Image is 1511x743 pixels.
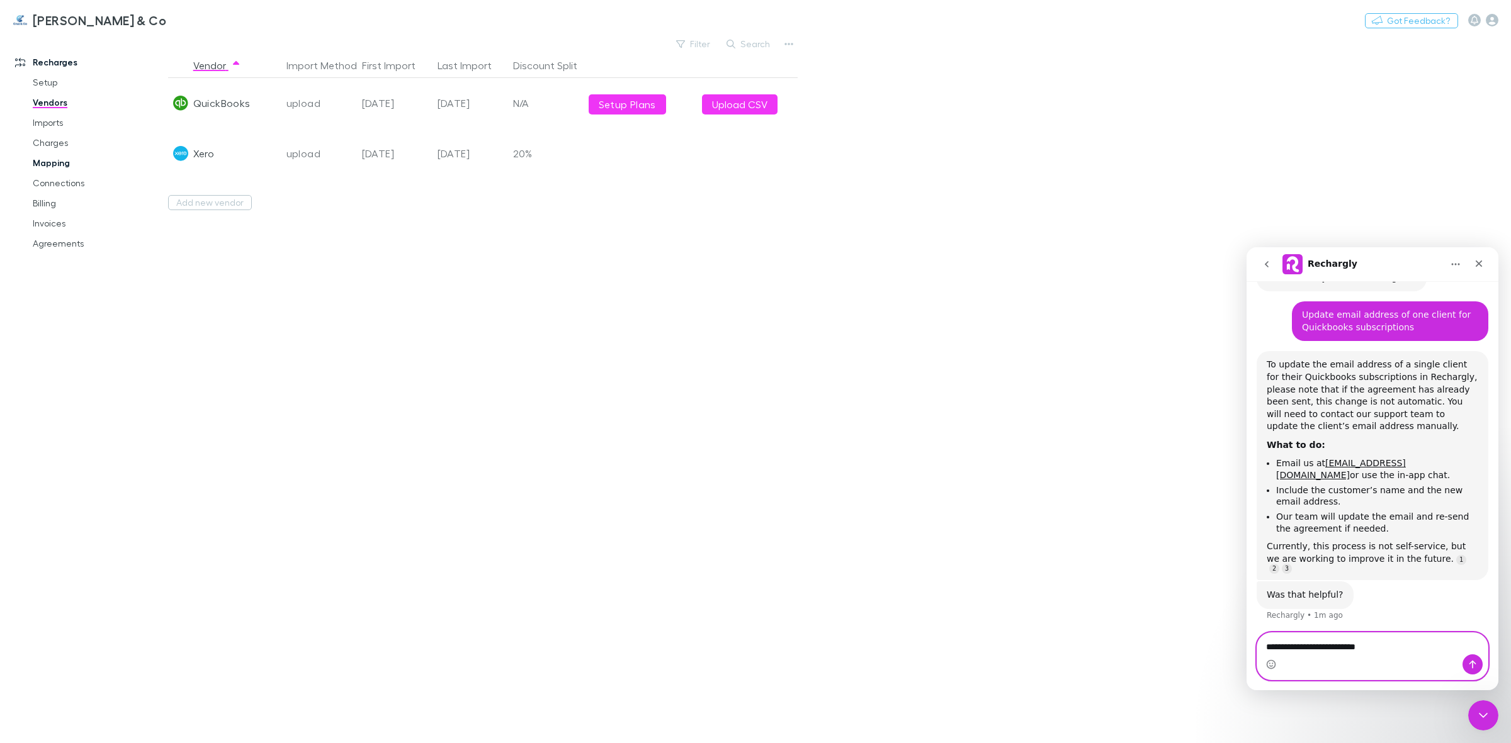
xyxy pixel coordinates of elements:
div: 20% [508,128,584,179]
h3: [PERSON_NAME] & Co [33,13,166,28]
button: Vendor [193,53,241,78]
a: Invoices [20,213,178,233]
iframe: Intercom live chat [1247,247,1498,690]
div: N/A [508,78,584,128]
a: Vendors [20,92,178,113]
div: [DATE] [357,128,433,179]
button: Import Method [286,53,372,78]
a: Charges [20,133,178,153]
a: Agreements [20,233,178,254]
a: Setup [20,72,178,92]
a: Mapping [20,153,178,173]
img: Cruz & Co's Logo [13,13,28,28]
div: [DATE] [433,78,508,128]
button: Add new vendor [168,195,252,210]
div: [DATE] [433,128,508,179]
a: [PERSON_NAME] & Co [5,5,174,35]
div: QuickBooks [193,78,251,128]
button: First Import [362,53,431,78]
a: Setup Plans [589,94,666,115]
button: Discount Split [513,53,592,78]
div: [DATE] [357,78,433,128]
div: upload [286,128,352,179]
a: Imports [20,113,178,133]
div: upload [286,78,352,128]
button: Search [720,36,778,52]
img: QuickBooks's Logo [173,96,188,111]
button: Got Feedback? [1365,13,1458,28]
iframe: Intercom live chat [1468,700,1498,730]
a: Billing [20,193,178,213]
a: Connections [20,173,178,193]
button: Last Import [438,53,507,78]
button: Upload CSV [702,94,778,115]
div: Xero [193,128,214,179]
button: Filter [670,36,718,52]
a: Recharges [3,52,178,72]
img: Xero's Logo [173,146,188,161]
